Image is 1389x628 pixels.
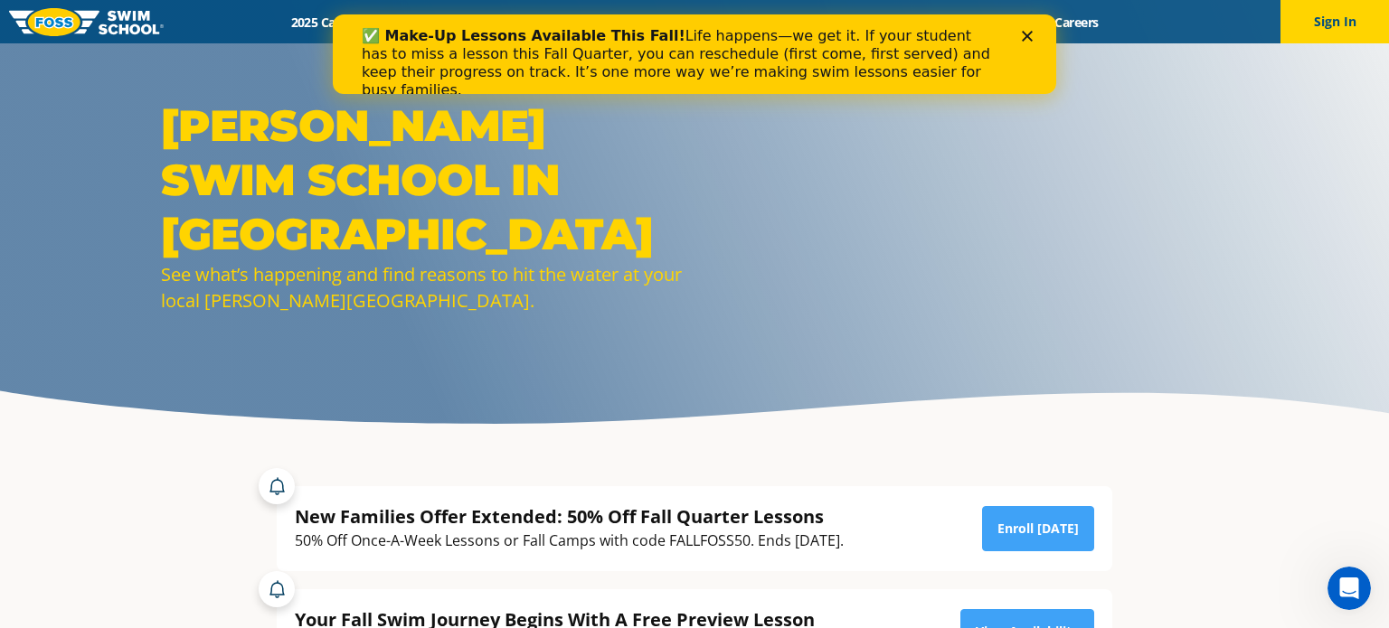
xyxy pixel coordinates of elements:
[623,14,791,31] a: About [PERSON_NAME]
[295,529,844,553] div: 50% Off Once-A-Week Lessons or Fall Camps with code FALLFOSS50. Ends [DATE].
[275,14,388,31] a: 2025 Calendar
[790,14,982,31] a: Swim Like [PERSON_NAME]
[1039,14,1114,31] a: Careers
[161,261,685,314] div: See what’s happening and find reasons to hit the water at your local [PERSON_NAME][GEOGRAPHIC_DATA].
[689,16,707,27] div: Close
[295,504,844,529] div: New Families Offer Extended: 50% Off Fall Quarter Lessons
[1328,567,1371,610] iframe: Intercom live chat
[333,14,1056,94] iframe: Intercom live chat banner
[388,14,464,31] a: Schools
[161,98,685,261] h1: [PERSON_NAME] Swim School in [GEOGRAPHIC_DATA]
[464,14,622,31] a: Swim Path® Program
[29,13,666,85] div: Life happens—we get it. If your student has to miss a lesson this Fall Quarter, you can reschedul...
[982,506,1094,551] a: Enroll [DATE]
[982,14,1039,31] a: Blog
[29,13,353,30] b: ✅ Make-Up Lessons Available This Fall!
[9,8,164,36] img: FOSS Swim School Logo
